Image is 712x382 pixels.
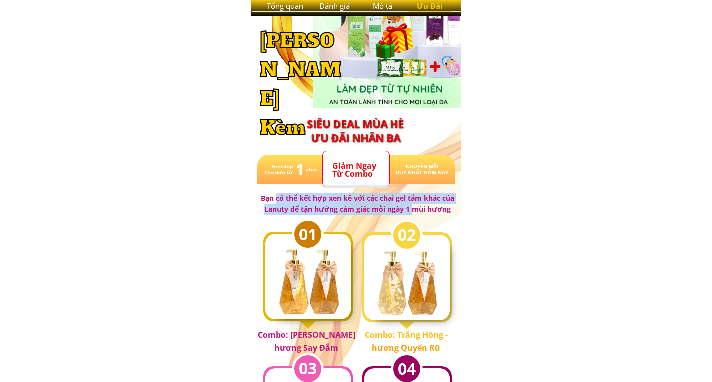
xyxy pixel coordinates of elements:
[297,221,319,247] h1: 01
[394,163,450,175] h3: KHUYẾN MÃI DUY NHẤT HÔM NAY
[332,162,380,178] h3: Giảm Ngay Từ Combo
[293,161,304,178] h3: 1
[396,222,418,247] h1: 02
[355,329,457,354] h3: Combo: Trắng Hồng - hương Quyến Rũ
[292,116,419,133] h3: SIÊU DEAL MÙA HÈ
[306,166,317,172] h3: chai
[252,329,360,354] h3: Combo: [PERSON_NAME] hương Say Đắm
[260,26,350,143] h3: [PERSON_NAME] Kèm
[297,355,319,381] h1: 03
[292,130,419,147] h3: ƯU ĐÃI NHÂN BA
[260,193,455,215] h3: Bạn có thể kết hợp xen kẽ với các chai gel tắm khác của Lanuty để tận hưởng cảm giác mỗi ngày 1 m...
[236,163,293,175] h3: Freeship Cho đơn từ
[396,356,418,381] h1: 04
